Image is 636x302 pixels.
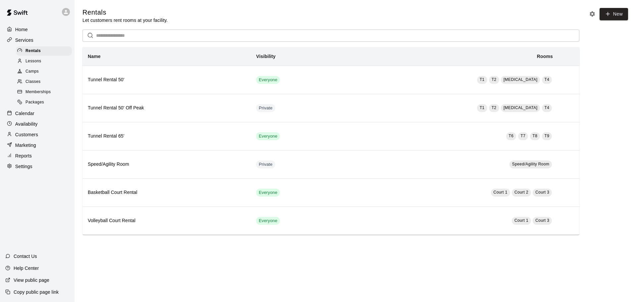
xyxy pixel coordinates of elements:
[600,8,628,20] a: New
[14,289,59,295] p: Copy public page link
[545,134,550,138] span: T9
[88,161,245,168] h6: Speed/Agility Room
[16,87,75,97] a: Memberships
[492,77,497,82] span: T2
[514,190,528,195] span: Court 2
[256,189,280,197] div: This service is visible to all of your customers
[5,25,69,34] a: Home
[88,133,245,140] h6: Tunnel Rental 65'
[480,77,485,82] span: T1
[5,35,69,45] a: Services
[514,218,528,223] span: Court 1
[16,98,72,107] div: Packages
[256,190,280,196] span: Everyone
[256,54,276,59] b: Visibility
[16,67,72,76] div: Camps
[545,77,550,82] span: T4
[256,77,280,83] span: Everyone
[545,105,550,110] span: T4
[587,9,597,19] button: Rental settings
[88,76,245,84] h6: Tunnel Rental 50'
[256,104,275,112] div: This service is hidden, and can only be accessed via a direct link
[15,121,38,127] p: Availability
[5,161,69,171] a: Settings
[16,88,72,97] div: Memberships
[537,54,553,59] b: Rooms
[503,77,538,82] span: [MEDICAL_DATA]
[26,99,44,106] span: Packages
[509,134,514,138] span: T6
[82,17,168,24] p: Let customers rent rooms at your facility.
[16,57,72,66] div: Lessons
[26,79,40,85] span: Classes
[26,89,51,95] span: Memberships
[492,105,497,110] span: T2
[16,97,75,108] a: Packages
[256,217,280,225] div: This service is visible to all of your customers
[15,110,34,117] p: Calendar
[88,217,245,224] h6: Volleyball Court Rental
[88,54,101,59] b: Name
[16,67,75,77] a: Camps
[494,190,507,195] span: Court 1
[5,151,69,161] a: Reports
[5,119,69,129] a: Availability
[88,189,245,196] h6: Basketball Court Rental
[14,265,39,272] p: Help Center
[82,8,168,17] h5: Rentals
[15,163,32,170] p: Settings
[88,104,245,112] h6: Tunnel Rental 50' Off Peak
[256,160,275,168] div: This service is hidden, and can only be accessed via a direct link
[26,58,41,65] span: Lessons
[5,140,69,150] a: Marketing
[535,190,549,195] span: Court 3
[512,162,550,166] span: Speed/Agility Room
[503,105,538,110] span: [MEDICAL_DATA]
[5,108,69,118] a: Calendar
[15,131,38,138] p: Customers
[533,134,538,138] span: T8
[15,37,33,43] p: Services
[82,47,579,235] table: simple table
[256,161,275,168] span: Private
[256,133,280,140] span: Everyone
[16,56,75,66] a: Lessons
[16,46,72,56] div: Rentals
[16,46,75,56] a: Rentals
[15,152,32,159] p: Reports
[521,134,526,138] span: T7
[16,77,75,87] a: Classes
[26,68,39,75] span: Camps
[15,26,28,33] p: Home
[5,130,69,140] a: Customers
[256,76,280,84] div: This service is visible to all of your customers
[256,132,280,140] div: This service is visible to all of your customers
[256,218,280,224] span: Everyone
[14,277,49,283] p: View public page
[535,218,549,223] span: Court 3
[16,77,72,87] div: Classes
[14,253,37,260] p: Contact Us
[480,105,485,110] span: T1
[26,48,41,54] span: Rentals
[15,142,36,149] p: Marketing
[256,105,275,111] span: Private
